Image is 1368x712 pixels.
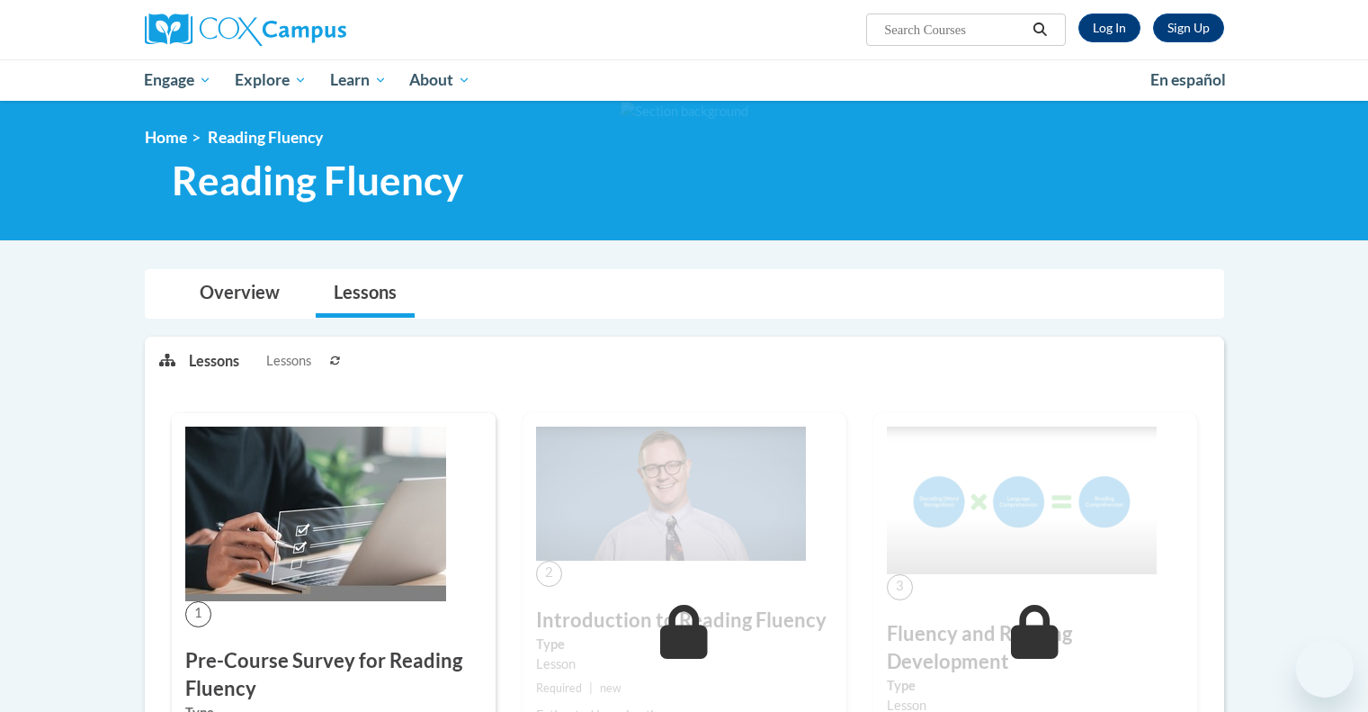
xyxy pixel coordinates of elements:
[145,128,187,147] a: Home
[887,427,1157,574] img: Course Image
[185,601,211,627] span: 1
[1296,640,1354,698] iframe: Button to launch messaging window
[882,19,1026,41] input: Search Courses
[185,647,482,703] h3: Pre-Course Survey for Reading Fluency
[536,607,833,635] h3: Introduction to Reading Fluency
[223,59,318,101] a: Explore
[144,69,211,91] span: Engage
[1139,61,1238,99] a: En español
[266,351,311,371] span: Lessons
[536,561,562,587] span: 2
[887,676,1184,696] label: Type
[1153,14,1224,42] a: Register
[189,351,239,371] p: Lessons
[887,620,1184,676] h3: Fluency and Reading Development
[621,102,748,122] img: Section background
[1026,19,1053,41] button: Search
[600,681,621,695] span: new
[185,427,446,601] img: Course Image
[330,69,387,91] span: Learn
[145,14,487,46] a: Cox Campus
[182,270,298,318] a: Overview
[536,681,582,695] span: Required
[172,157,463,204] span: Reading Fluency
[208,128,323,147] span: Reading Fluency
[398,59,482,101] a: About
[589,681,593,695] span: |
[536,427,806,561] img: Course Image
[887,574,913,600] span: 3
[133,59,224,101] a: Engage
[145,14,346,46] img: Cox Campus
[316,270,415,318] a: Lessons
[536,654,833,674] div: Lesson
[235,69,307,91] span: Explore
[409,69,470,91] span: About
[318,59,398,101] a: Learn
[1150,70,1226,89] span: En español
[536,635,833,654] label: Type
[118,59,1251,101] div: Main menu
[1078,14,1140,42] a: Log In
